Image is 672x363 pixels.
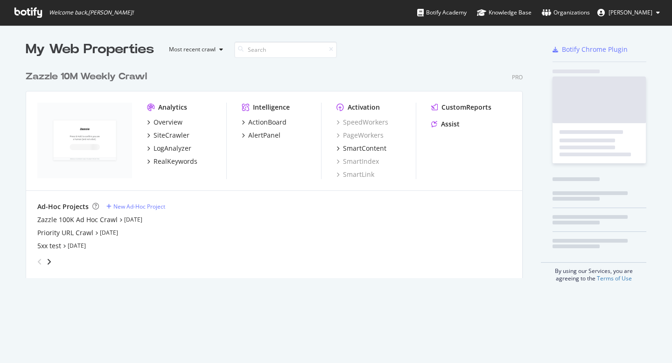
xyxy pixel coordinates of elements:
[553,45,628,54] a: Botify Chrome Plugin
[147,131,189,140] a: SiteCrawler
[248,118,287,127] div: ActionBoard
[158,103,187,112] div: Analytics
[34,254,46,269] div: angle-left
[37,202,89,211] div: Ad-Hoc Projects
[343,144,386,153] div: SmartContent
[562,45,628,54] div: Botify Chrome Plugin
[336,144,386,153] a: SmartContent
[248,131,280,140] div: AlertPanel
[542,8,590,17] div: Organizations
[49,9,133,16] span: Welcome back, [PERSON_NAME] !
[161,42,227,57] button: Most recent crawl
[336,170,374,179] a: SmartLink
[106,202,165,210] a: New Ad-Hoc Project
[154,157,197,166] div: RealKeywords
[147,144,191,153] a: LogAnalyzer
[46,257,52,266] div: angle-right
[147,157,197,166] a: RealKeywords
[37,215,118,224] a: Zazzle 100K Ad Hoc Crawl
[154,144,191,153] div: LogAnalyzer
[609,8,652,16] span: Colin Ma
[113,202,165,210] div: New Ad-Hoc Project
[169,47,216,52] div: Most recent crawl
[541,262,646,282] div: By using our Services, you are agreeing to the
[431,119,460,129] a: Assist
[336,118,388,127] a: SpeedWorkers
[100,229,118,237] a: [DATE]
[242,131,280,140] a: AlertPanel
[336,157,379,166] a: SmartIndex
[348,103,380,112] div: Activation
[26,40,154,59] div: My Web Properties
[37,241,61,251] a: 5xx test
[26,70,147,84] div: Zazzle 10M Weekly Crawl
[431,103,491,112] a: CustomReports
[417,8,467,17] div: Botify Academy
[124,216,142,223] a: [DATE]
[37,103,132,178] img: zazzle.com
[37,228,93,237] a: Priority URL Crawl
[147,118,182,127] a: Overview
[253,103,290,112] div: Intelligence
[26,59,530,278] div: grid
[590,5,667,20] button: [PERSON_NAME]
[477,8,532,17] div: Knowledge Base
[336,131,384,140] a: PageWorkers
[26,70,151,84] a: Zazzle 10M Weekly Crawl
[154,131,189,140] div: SiteCrawler
[242,118,287,127] a: ActionBoard
[441,119,460,129] div: Assist
[154,118,182,127] div: Overview
[68,242,86,250] a: [DATE]
[597,274,632,282] a: Terms of Use
[234,42,337,58] input: Search
[441,103,491,112] div: CustomReports
[512,73,523,81] div: Pro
